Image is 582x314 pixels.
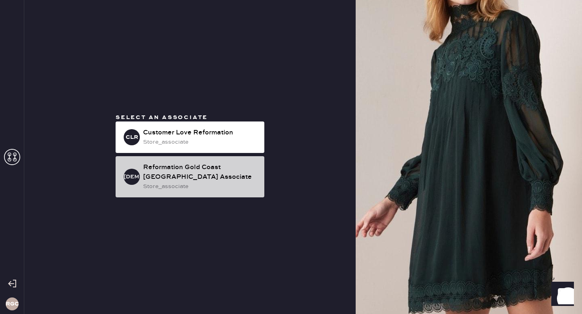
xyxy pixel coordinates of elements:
[126,134,138,140] h3: CLR
[143,138,258,147] div: store_associate
[6,301,19,307] h3: RGCC
[544,278,578,312] iframe: Front Chat
[143,128,258,138] div: Customer Love Reformation
[124,174,140,180] h3: [DEMOGRAPHIC_DATA]
[116,114,208,121] span: Select an associate
[143,163,258,182] div: Reformation Gold Coast [GEOGRAPHIC_DATA] Associate
[143,182,258,191] div: store_associate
